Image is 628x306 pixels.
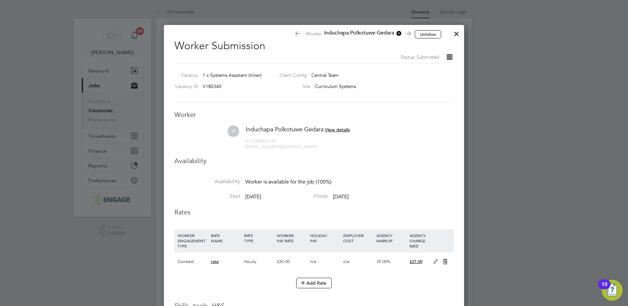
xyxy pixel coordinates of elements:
span: Status: Submitted [401,54,439,60]
div: WORKER ENGAGEMENT TYPE [176,229,209,252]
div: AGENCY CHARGE RATE [408,229,430,252]
span: [DATE] [245,193,261,200]
div: £20.00 [275,252,308,271]
span: Central Team [311,72,339,78]
span: Worker [294,30,410,39]
label: Availability [174,178,240,185]
div: EMPLOYER COST [342,229,375,247]
span: n/a [310,259,316,264]
h3: Availability [174,157,454,165]
h2: Worker Submission [174,34,454,61]
label: Site [274,83,310,89]
button: Add Rate [296,278,332,288]
label: Finish [262,193,328,200]
label: Vacancy [172,72,198,78]
h3: Worker [174,110,454,119]
label: Start [174,193,240,200]
span: m: [246,138,251,144]
span: Worker is available for the job (100%) [245,179,331,185]
span: 35.00% [376,259,391,264]
div: RATE NAME [209,229,242,247]
div: WORKER PAY RATE [275,229,308,247]
div: AGENCY MARKUP [375,229,408,247]
span: Induchapa Polkotuwe Gedara [246,125,324,133]
div: RATE TYPE [242,229,276,247]
span: rate [211,259,219,264]
span: n/a [343,259,349,264]
span: 07498501339 [246,138,276,144]
label: Client Config [274,72,307,78]
h3: Rates [174,208,454,216]
span: IP [228,125,239,137]
span: [EMAIL_ADDRESS][DOMAIN_NAME] [246,144,317,149]
label: Vacancy ID [172,83,198,89]
span: View details [325,127,350,133]
span: Curriculum Systems [315,83,356,89]
div: 10 [601,284,607,293]
button: Unfollow [415,30,441,39]
div: HOLIDAY PAY [308,229,342,247]
span: Induchapa Polkotuwe Gedara [322,30,402,37]
span: £27.00 [410,259,422,264]
div: Hourly [242,252,276,271]
div: Contract [176,252,209,271]
span: [DATE] [333,193,348,200]
span: 1 x Systems Assistant (Inner) [203,72,262,78]
span: V180340 [203,83,221,89]
button: Open Resource Center, 10 new notifications [602,280,623,301]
